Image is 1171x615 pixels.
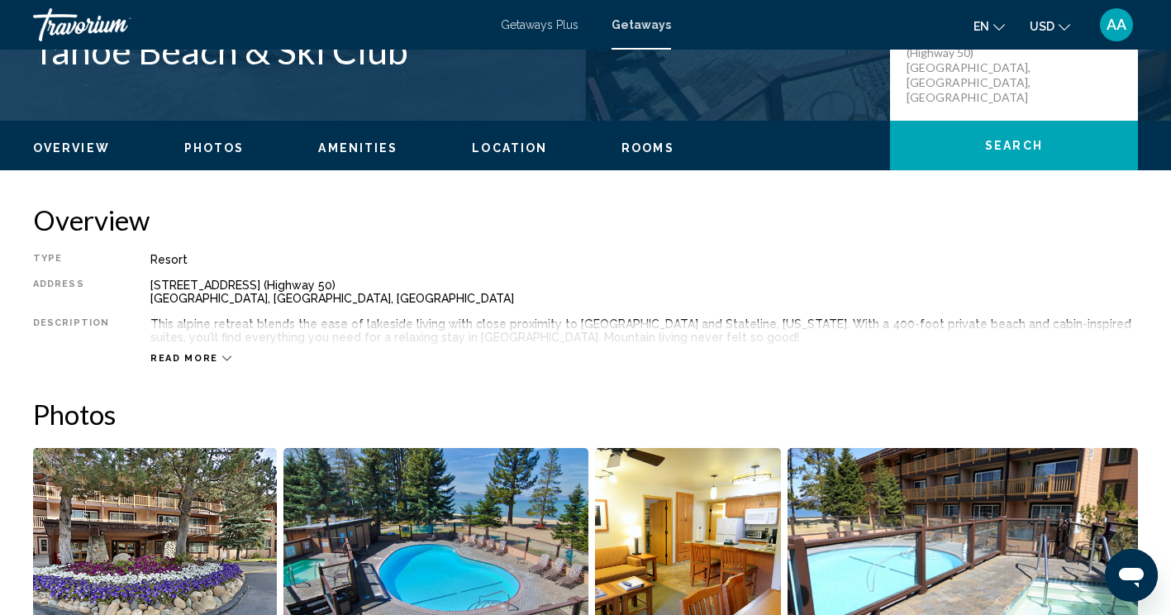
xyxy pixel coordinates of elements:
h1: Tahoe Beach & Ski Club [33,29,873,72]
button: Location [472,141,547,155]
span: AA [1107,17,1126,33]
button: User Menu [1095,7,1138,42]
span: USD [1030,20,1054,33]
h2: Photos [33,398,1138,431]
div: This alpine retreat blends the ease of lakeside living with close proximity to [GEOGRAPHIC_DATA] ... [150,317,1138,344]
p: [STREET_ADDRESS] (Highway 50) [GEOGRAPHIC_DATA], [GEOGRAPHIC_DATA], [GEOGRAPHIC_DATA] [907,31,1039,105]
div: Description [33,317,109,344]
a: Getaways Plus [501,18,578,31]
div: Resort [150,253,1138,266]
span: Read more [150,353,218,364]
button: Change language [973,14,1005,38]
span: Overview [33,141,110,155]
button: Rooms [621,141,674,155]
a: Getaways [612,18,671,31]
span: en [973,20,989,33]
button: Amenities [318,141,397,155]
button: Read more [150,352,231,365]
div: [STREET_ADDRESS] (Highway 50) [GEOGRAPHIC_DATA], [GEOGRAPHIC_DATA], [GEOGRAPHIC_DATA] [150,279,1138,305]
button: Change currency [1030,14,1070,38]
span: Location [472,141,547,155]
span: Search [985,140,1043,153]
button: Search [890,121,1138,170]
button: Overview [33,141,110,155]
div: Address [33,279,109,305]
iframe: Button to launch messaging window [1105,549,1158,602]
span: Photos [184,141,245,155]
span: Rooms [621,141,674,155]
span: Amenities [318,141,397,155]
h2: Overview [33,203,1138,236]
button: Photos [184,141,245,155]
a: Travorium [33,8,484,41]
div: Type [33,253,109,266]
